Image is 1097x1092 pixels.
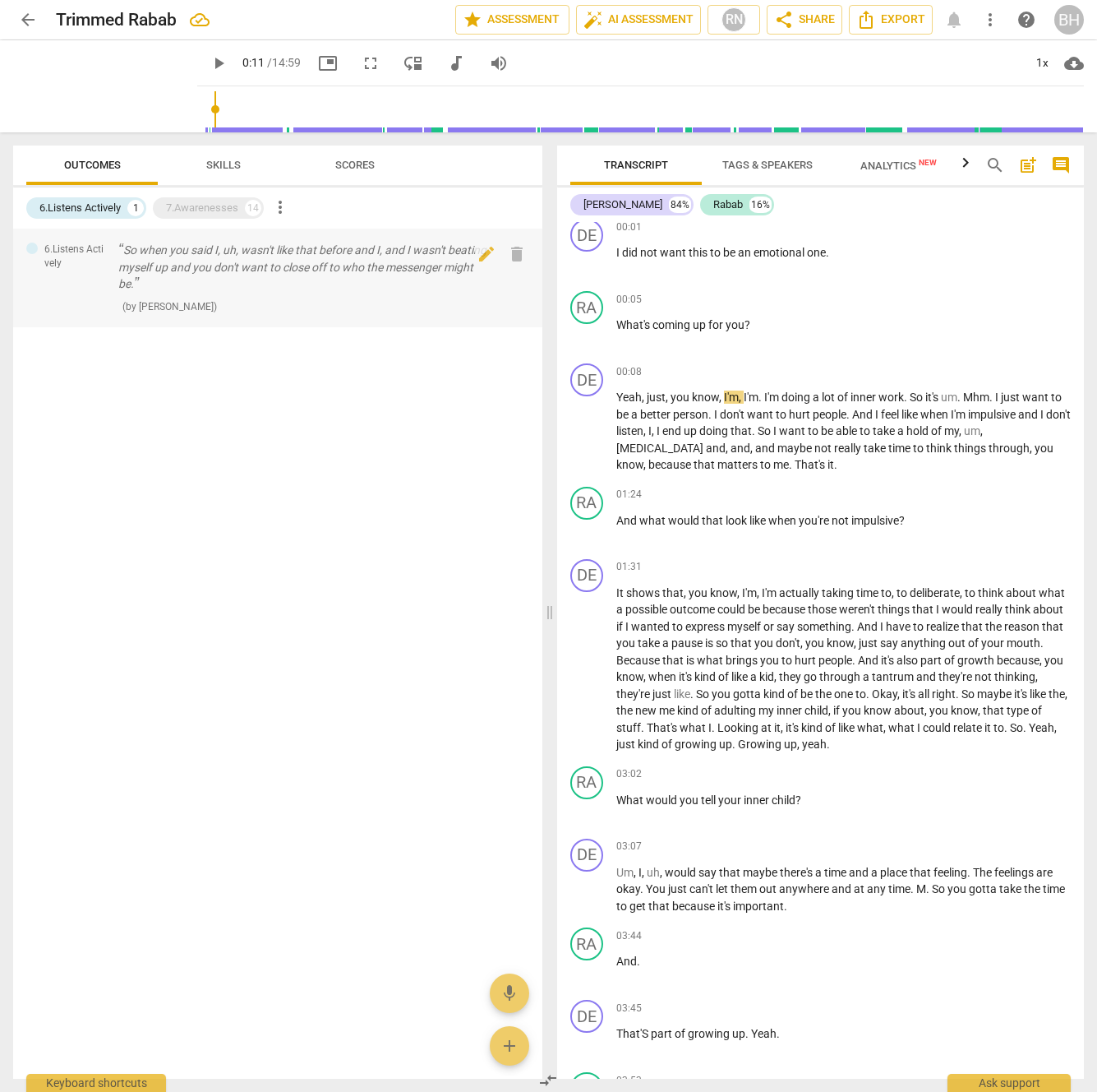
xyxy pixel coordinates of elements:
[947,1074,1071,1092] div: Ask support
[313,49,343,78] button: Picture in picture
[706,442,726,455] span: and
[737,586,742,599] span: ,
[795,458,827,471] span: That's
[880,620,886,633] span: I
[951,408,968,421] span: I'm
[912,603,936,616] span: that
[708,5,760,35] button: RN
[925,391,941,404] span: it's
[748,603,763,616] span: be
[851,620,857,633] span: .
[616,636,638,650] span: you
[837,391,850,404] span: of
[616,408,631,421] span: be
[731,636,754,650] span: that
[583,10,603,30] span: auto_fix_high
[1051,155,1071,175] span: comment
[702,514,726,527] span: that
[731,424,752,437] span: that
[805,636,827,650] span: you
[1054,5,1084,35] button: BH
[626,586,662,599] span: shows
[779,424,808,437] span: want
[901,636,948,650] span: anything
[1030,442,1035,455] span: ,
[616,442,706,455] span: [MEDICAL_DATA]
[616,318,652,331] span: What's
[1018,408,1040,421] span: and
[944,424,959,437] span: my
[781,654,795,667] span: to
[834,458,837,471] span: .
[625,603,670,616] span: possible
[684,424,699,437] span: up
[767,5,842,35] button: Share
[642,391,647,404] span: ,
[686,654,697,667] span: is
[708,408,714,421] span: .
[335,159,375,171] span: Scores
[880,636,901,650] span: say
[901,408,920,421] span: like
[968,636,981,650] span: of
[726,514,749,527] span: look
[764,391,781,404] span: I'm
[726,442,731,455] span: ,
[318,53,338,73] span: picture_in_picture
[64,159,121,171] span: Outcomes
[684,586,689,599] span: ,
[1012,5,1041,35] a: Help
[747,408,776,421] span: want
[726,318,744,331] span: you
[1048,152,1074,178] button: Show/Hide comments
[570,559,603,592] div: Change speaker
[822,391,837,404] span: lot
[44,243,105,270] span: 6.Listens Actively
[758,424,773,437] span: So
[267,56,301,69] span: / 14:59
[640,246,660,259] span: not
[673,408,708,421] span: person
[752,424,758,437] span: .
[954,442,989,455] span: things
[616,365,642,379] span: 00:08
[648,458,694,471] span: because
[717,603,748,616] span: could
[755,442,777,455] span: and
[648,424,652,437] span: I
[505,242,529,266] button: Delete
[881,586,892,599] span: to
[643,424,648,437] span: ,
[1040,408,1046,421] span: I
[1022,391,1051,404] span: want
[662,586,684,599] span: that
[643,458,648,471] span: ,
[985,620,1004,633] span: the
[1006,586,1039,599] span: about
[989,391,995,404] span: .
[616,654,662,667] span: Because
[857,620,880,633] span: And
[463,10,562,30] span: Assessment
[888,442,913,455] span: time
[672,620,685,633] span: to
[616,560,642,574] span: 01:31
[1004,620,1042,633] span: reason
[832,514,851,527] span: not
[754,636,776,650] span: you
[127,200,144,216] div: 1
[774,10,794,30] span: share
[834,442,864,455] span: really
[839,603,878,616] span: weren't
[500,983,519,1003] span: mic
[964,424,980,437] span: Filler word
[776,408,789,421] span: to
[694,458,717,471] span: that
[795,654,818,667] span: hurt
[616,246,622,259] span: I
[657,424,662,437] span: I
[1001,391,1022,404] span: just
[689,586,710,599] span: you
[625,620,631,633] span: I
